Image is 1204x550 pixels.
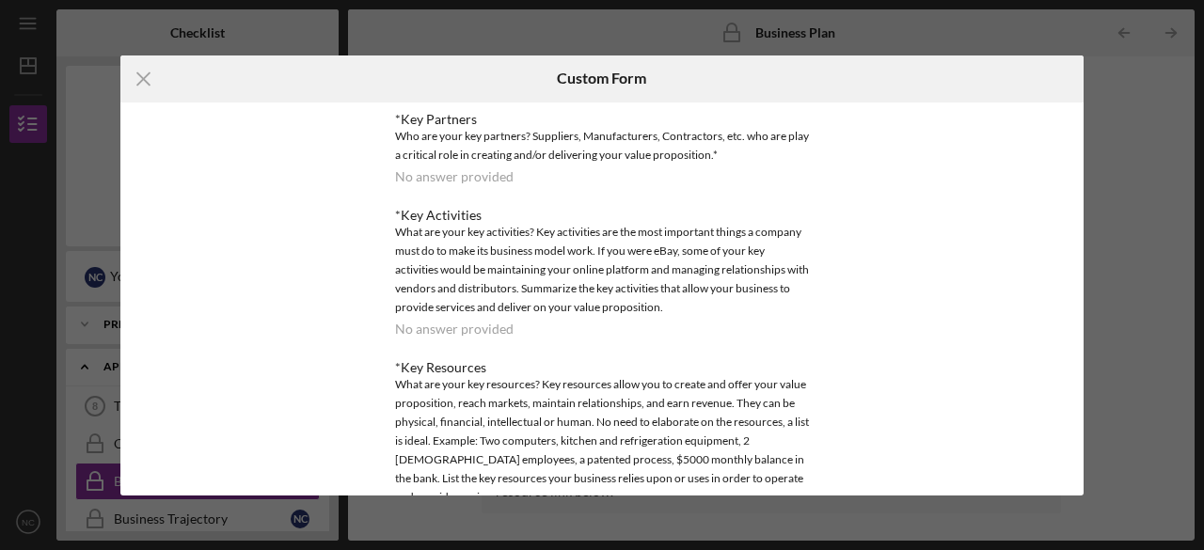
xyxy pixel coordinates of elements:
[395,223,809,317] div: What are your key activities? Key activities are the most important things a company must do to m...
[557,70,646,86] h6: Custom Form
[395,360,809,375] div: *Key Resources
[395,112,809,127] div: *Key Partners
[395,169,514,184] div: No answer provided
[395,208,809,223] div: *Key Activities
[395,322,514,337] div: No answer provided
[395,375,809,507] div: What are your key resources? Key resources allow you to create and offer your value proposition, ...
[395,127,809,165] div: Who are your key partners? Suppliers, Manufacturers, Contractors, etc. who are play a critical ro...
